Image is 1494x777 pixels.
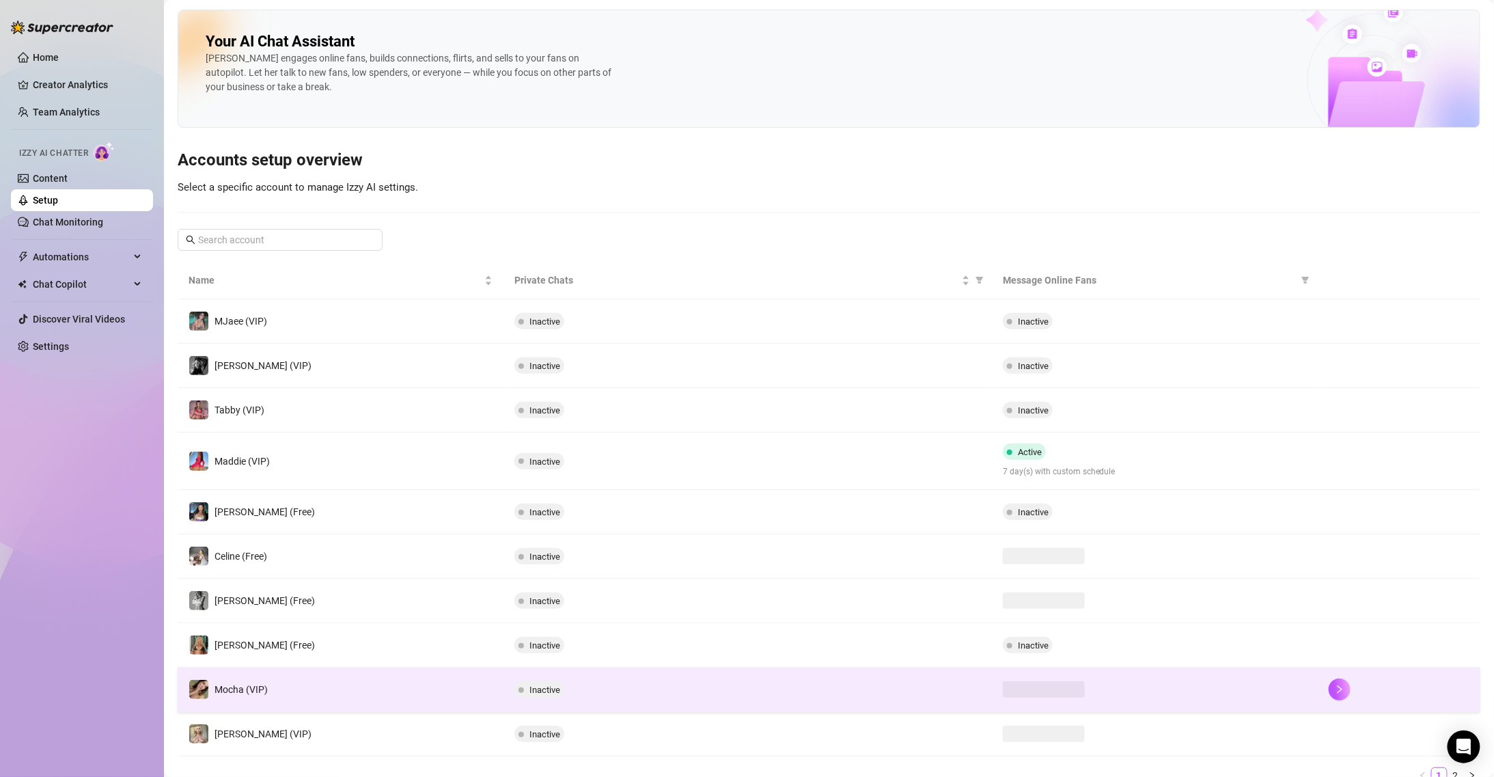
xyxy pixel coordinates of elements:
[215,551,267,562] span: Celine (Free)
[215,595,315,606] span: [PERSON_NAME] (Free)
[189,591,208,610] img: Kennedy (Free)
[529,685,560,695] span: Inactive
[215,506,315,517] span: [PERSON_NAME] (Free)
[206,32,355,51] h2: Your AI Chat Assistant
[503,262,992,299] th: Private Chats
[215,728,312,739] span: [PERSON_NAME] (VIP)
[33,195,58,206] a: Setup
[1299,270,1312,290] span: filter
[1335,685,1344,694] span: right
[215,684,268,695] span: Mocha (VIP)
[33,52,59,63] a: Home
[976,276,984,284] span: filter
[1018,361,1049,371] span: Inactive
[178,150,1480,172] h3: Accounts setup overview
[529,507,560,517] span: Inactive
[33,107,100,118] a: Team Analytics
[189,502,208,521] img: Maddie (Free)
[529,456,560,467] span: Inactive
[18,280,27,289] img: Chat Copilot
[11,21,113,34] img: logo-BBDzfeDw.svg
[1329,679,1351,700] button: right
[215,456,270,467] span: Maddie (VIP)
[529,596,560,606] span: Inactive
[186,235,195,245] span: search
[19,147,88,160] span: Izzy AI Chatter
[33,341,69,352] a: Settings
[215,405,264,415] span: Tabby (VIP)
[1301,276,1310,284] span: filter
[1003,273,1296,288] span: Message Online Fans
[189,356,208,375] img: Kennedy (VIP)
[215,360,312,371] span: [PERSON_NAME] (VIP)
[33,246,130,268] span: Automations
[215,316,267,327] span: MJaee (VIP)
[529,361,560,371] span: Inactive
[1018,640,1049,651] span: Inactive
[94,141,115,161] img: AI Chatter
[1018,507,1049,517] span: Inactive
[33,173,68,184] a: Content
[529,729,560,739] span: Inactive
[973,270,986,290] span: filter
[1003,465,1307,478] span: 7 day(s) with custom schedule
[189,547,208,566] img: Celine (Free)
[189,452,208,471] img: Maddie (VIP)
[529,405,560,415] span: Inactive
[189,724,208,744] img: Ellie (VIP)
[529,551,560,562] span: Inactive
[33,217,103,228] a: Chat Monitoring
[198,232,363,247] input: Search account
[1018,316,1049,327] span: Inactive
[529,640,560,651] span: Inactive
[1018,405,1049,415] span: Inactive
[1448,731,1480,763] div: Open Intercom Messenger
[178,181,418,193] span: Select a specific account to manage Izzy AI settings.
[189,312,208,331] img: MJaee (VIP)
[33,314,125,325] a: Discover Viral Videos
[18,251,29,262] span: thunderbolt
[33,74,142,96] a: Creator Analytics
[514,273,959,288] span: Private Chats
[1018,447,1042,457] span: Active
[178,262,503,299] th: Name
[206,51,615,94] div: [PERSON_NAME] engages online fans, builds connections, flirts, and sells to your fans on autopilo...
[33,273,130,295] span: Chat Copilot
[215,640,315,651] span: [PERSON_NAME] (Free)
[189,273,482,288] span: Name
[529,316,560,327] span: Inactive
[189,400,208,420] img: Tabby (VIP)
[189,680,208,699] img: Mocha (VIP)
[189,636,208,655] img: Ellie (Free)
